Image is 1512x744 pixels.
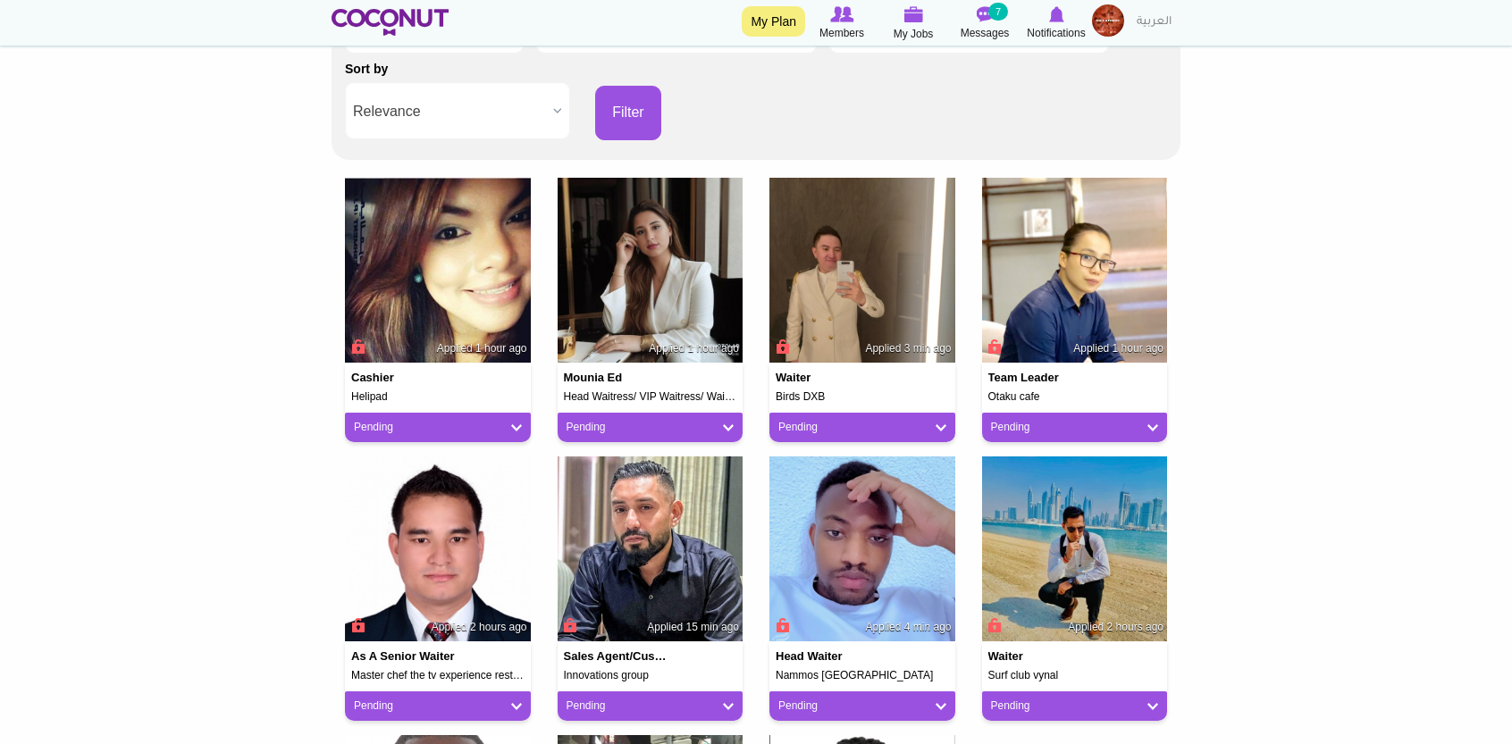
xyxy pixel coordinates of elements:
img: Ganesh Thapa's picture [345,456,531,642]
a: العربية [1128,4,1180,40]
a: Pending [354,420,522,435]
h4: Waiter [988,650,1092,663]
h5: Head Waitress/ VIP Waitress/ Waitress [564,391,737,403]
h5: Surf club vynal [988,670,1162,681]
img: Rashid Kalemeera's picture [769,456,955,642]
span: Connect to Unlock the Profile [986,338,1002,355]
a: Pending [778,420,946,435]
span: Members [819,24,864,42]
span: Notifications [1027,24,1085,42]
h4: As a Senior Waiter [351,650,455,663]
h5: Helipad [351,391,525,403]
a: Pending [991,420,1159,435]
span: Relevance [353,83,546,140]
h4: Cashier [351,372,455,384]
img: Notifications [1049,6,1064,22]
span: Connect to Unlock the Profile [349,338,365,355]
a: My Jobs My Jobs [878,4,949,43]
span: Connect to Unlock the Profile [986,616,1002,634]
a: Messages Messages 7 [949,4,1021,42]
small: 7 [988,3,1008,21]
a: Pending [778,698,946,714]
img: Mounia Ed's picture [558,178,743,364]
img: Browse Members [830,6,853,22]
img: Katherine De Roxas's picture [982,178,1168,364]
label: Sort by [345,60,388,78]
img: Marlyn Castro's picture [345,178,531,364]
h4: Mounia Ed [564,372,668,384]
h5: Nammos [GEOGRAPHIC_DATA] [776,670,949,681]
h5: Innovations group [564,670,737,681]
a: My Plan [742,6,805,37]
h5: Master chef the tv experience restaurant [351,670,525,681]
img: Home [332,9,449,36]
a: Browse Members Members [806,4,878,42]
h5: Birds DXB [776,391,949,403]
img: Gagandeep Singh's picture [558,456,743,642]
h4: Team leader [988,372,1092,384]
button: Filter [595,86,661,140]
a: Pending [567,420,735,435]
img: Waqar Ahmed's picture [982,456,1168,642]
span: Connect to Unlock the Profile [561,616,577,634]
h5: Otaku cafe [988,391,1162,403]
span: Messages [961,24,1010,42]
h4: Sales agent/customer support specialist [564,650,668,663]
img: Harold Lomerio's picture [769,178,955,364]
span: Connect to Unlock the Profile [773,338,789,355]
img: My Jobs [903,6,923,22]
a: Pending [991,698,1159,714]
h4: Head Waiter [776,650,879,663]
span: Connect to Unlock the Profile [773,616,789,634]
span: My Jobs [894,25,934,43]
a: Pending [354,698,522,714]
a: Notifications Notifications [1021,4,1092,42]
img: Messages [976,6,994,22]
span: Connect to Unlock the Profile [349,616,365,634]
h4: Waiter [776,372,879,384]
a: Pending [567,698,735,714]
